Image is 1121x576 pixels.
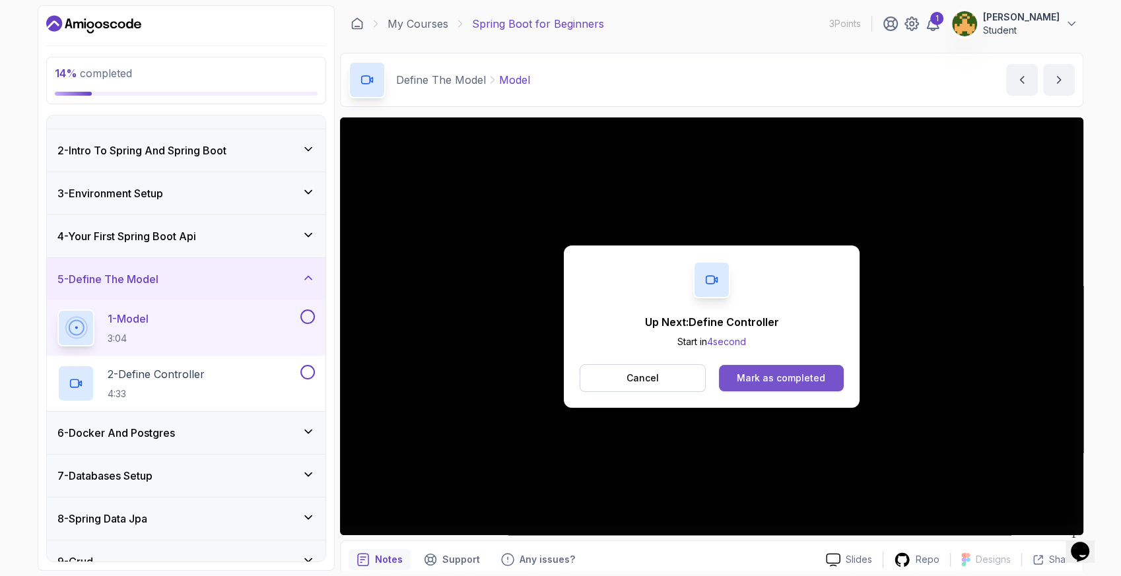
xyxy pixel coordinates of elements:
button: Feedback button [493,549,583,570]
button: next content [1043,64,1075,96]
p: 3:04 [108,332,149,345]
span: 14 % [55,67,77,80]
button: previous content [1006,64,1038,96]
p: Define The Model [396,72,486,88]
p: [PERSON_NAME] [983,11,1060,24]
h3: 6 - Docker And Postgres [57,425,175,441]
button: 3-Environment Setup [47,172,325,214]
button: user profile image[PERSON_NAME]Student [951,11,1078,37]
a: My Courses [388,16,448,32]
a: Slides [815,553,883,567]
div: Mark as completed [737,371,825,385]
p: 1 - Model [108,311,149,327]
p: Cancel [627,371,659,385]
h3: 7 - Databases Setup [57,468,153,484]
button: 1-Model3:04 [57,309,315,346]
button: 5-Define The Model [47,258,325,300]
button: 2-Intro To Spring And Spring Boot [47,129,325,172]
button: 4-Your First Spring Boot Api [47,215,325,257]
button: 2-Define Controller4:33 [57,365,315,402]
p: Any issues? [520,553,575,566]
button: 8-Spring Data Jpa [47,497,325,540]
button: Support button [416,549,488,570]
p: Model [499,72,530,88]
h3: 3 - Environment Setup [57,185,163,201]
img: user profile image [952,11,977,36]
a: Dashboard [46,14,141,35]
button: Mark as completed [719,365,844,391]
h3: 5 - Define The Model [57,271,158,287]
p: Share [1049,553,1075,566]
iframe: 1 - Model [340,117,1083,535]
p: 4:33 [108,387,205,400]
p: Spring Boot for Beginners [472,16,604,32]
a: Dashboard [351,17,364,30]
h3: 4 - Your First Spring Boot Api [57,228,196,244]
span: 4 second [707,336,746,347]
p: Slides [846,553,872,566]
button: Cancel [580,364,706,392]
button: 7-Databases Setup [47,455,325,497]
iframe: chat widget [1066,523,1108,563]
p: Support [442,553,480,566]
span: completed [55,67,132,80]
h3: 2 - Intro To Spring And Spring Boot [57,143,226,158]
a: 1 [925,16,941,32]
p: Student [983,24,1060,37]
p: Repo [916,553,939,566]
p: 3 Points [829,17,861,30]
h3: 8 - Spring Data Jpa [57,511,147,527]
p: Designs [976,553,1011,566]
p: Up Next: Define Controller [645,314,779,330]
p: Notes [375,553,403,566]
h3: 9 - Crud [57,554,93,569]
a: Repo [883,552,950,568]
div: 1 [930,12,943,25]
p: Start in [645,335,779,348]
button: Share [1021,553,1075,566]
button: 6-Docker And Postgres [47,412,325,454]
p: 2 - Define Controller [108,366,205,382]
button: notes button [349,549,411,570]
